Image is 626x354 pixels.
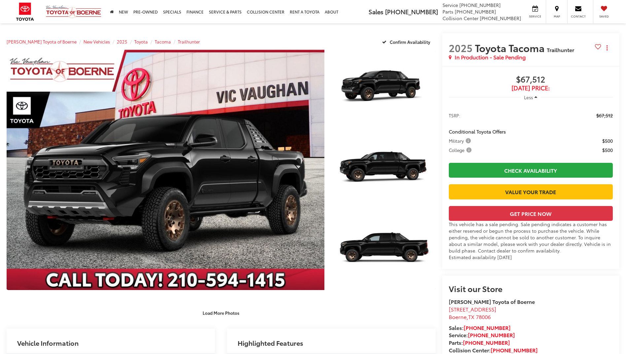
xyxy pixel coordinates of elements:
[491,346,538,354] a: [PHONE_NUMBER]
[459,2,501,8] span: [PHONE_NUMBER]
[449,331,515,339] strong: Service:
[449,137,472,144] span: Military
[449,313,491,320] span: ,
[607,45,608,50] span: dropdown dots
[17,339,79,346] h2: Vehicle Information
[597,14,611,18] span: Saved
[449,85,613,91] span: [DATE] Price:
[463,339,510,346] a: [PHONE_NUMBER]
[331,130,437,210] img: 2025 Toyota Tacoma Trailhunter
[443,15,478,21] span: Collision Center
[449,305,496,313] span: [STREET_ADDRESS]
[449,284,613,293] h2: Visit our Store
[117,39,127,44] a: 2025
[332,131,435,209] a: Expand Photo 2
[178,39,200,44] a: Trailhunter
[475,41,547,55] span: Toyota Tacoma
[571,14,586,18] span: Contact
[332,212,435,290] a: Expand Photo 3
[379,36,436,47] button: Confirm Availability
[449,147,474,153] button: College
[464,324,511,331] a: [PHONE_NUMBER]
[198,307,244,318] button: Load More Photos
[449,137,473,144] button: Military
[602,147,613,153] span: $500
[449,313,467,320] span: Boerne
[369,7,383,16] span: Sales
[449,41,473,55] span: 2025
[455,8,496,15] span: [PHONE_NUMBER]
[449,75,613,85] span: $67,512
[449,184,613,199] a: Value Your Trade
[602,137,613,144] span: $500
[524,94,533,100] span: Less
[528,14,543,18] span: Service
[455,53,526,61] span: In Production - Sale Pending
[476,313,491,320] span: 78006
[449,128,506,135] span: Conditional Toyota Offers
[521,91,541,103] button: Less
[468,331,515,339] a: [PHONE_NUMBER]
[385,7,438,16] span: [PHONE_NUMBER]
[449,221,613,260] div: This vehicle has a sale pending. Sale pending indicates a customer has either reserved or begun t...
[601,42,613,53] button: Actions
[596,112,613,119] span: $67,512
[449,298,535,305] strong: [PERSON_NAME] Toyota of Boerne
[46,5,102,18] img: Vic Vaughan Toyota of Boerne
[449,346,538,354] strong: Collision Center:
[443,8,453,15] span: Parts
[134,39,148,44] a: Toyota
[449,112,460,119] span: TSRP:
[449,324,511,331] strong: Sales:
[155,39,171,44] a: Tacoma
[443,2,458,8] span: Service
[449,206,613,221] button: Get Price Now
[331,212,437,291] img: 2025 Toyota Tacoma Trailhunter
[449,147,473,153] span: College
[468,313,475,320] span: TX
[480,15,521,21] span: [PHONE_NUMBER]
[449,305,496,320] a: [STREET_ADDRESS] Boerne,TX 78006
[7,50,324,290] a: Expand Photo 0
[547,46,574,53] span: Trailhunter
[449,163,613,178] a: Check Availability
[549,14,564,18] span: Map
[449,339,510,346] strong: Parts:
[238,339,303,346] h2: Highlighted Features
[7,39,77,44] a: [PERSON_NAME] Toyota of Boerne
[332,50,435,128] a: Expand Photo 1
[83,39,110,44] a: New Vehicles
[3,48,328,291] img: 2025 Toyota Tacoma Trailhunter
[331,49,437,128] img: 2025 Toyota Tacoma Trailhunter
[390,39,430,45] span: Confirm Availability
